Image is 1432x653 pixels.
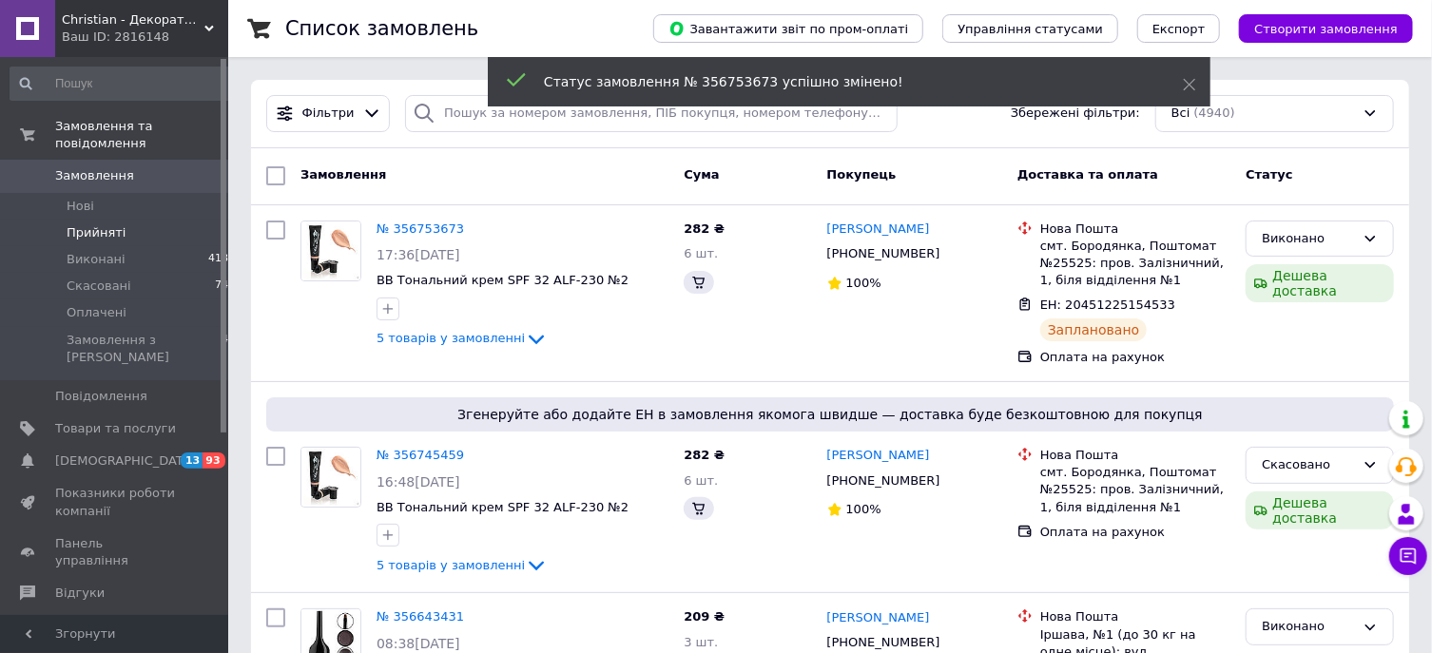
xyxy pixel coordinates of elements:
div: [PHONE_NUMBER] [823,469,944,493]
button: Експорт [1137,14,1221,43]
span: Створити замовлення [1254,22,1398,36]
span: Виконані [67,251,126,268]
button: Управління статусами [942,14,1118,43]
span: Показники роботи компанії [55,485,176,519]
span: 749 [215,278,235,295]
span: 209 ₴ [684,609,725,624]
div: Виконано [1262,229,1355,249]
span: 3 шт. [684,635,718,649]
span: Згенеруйте або додайте ЕН в замовлення якомога швидше — доставка буде безкоштовною для покупця [274,405,1386,424]
span: 6 шт. [684,246,718,260]
img: Фото товару [301,221,360,280]
div: смт. Бородянка, Поштомат №25525: пров. Залізничний, 1, біля відділення №1 [1040,238,1230,290]
span: ЕН: 20451225154533 [1040,298,1175,312]
a: [PERSON_NAME] [827,447,930,465]
span: Товари та послуги [55,420,176,437]
input: Пошук [10,67,237,101]
span: 5 товарів у замовленні [377,332,525,346]
span: Нові [67,198,94,215]
span: Замовлення з [PERSON_NAME] [67,332,222,366]
button: Створити замовлення [1239,14,1413,43]
span: Оплачені [67,304,126,321]
span: Збережені фільтри: [1011,105,1140,123]
img: Фото товару [301,448,360,507]
span: 282 ₴ [684,221,725,236]
span: Управління статусами [958,22,1103,36]
span: Cума [684,167,719,182]
div: Нова Пошта [1040,608,1230,625]
span: [DEMOGRAPHIC_DATA] [55,452,196,470]
span: 16:48[DATE] [377,474,460,490]
span: Покупець [827,167,897,182]
span: Скасовані [67,278,131,295]
a: [PERSON_NAME] [827,221,930,239]
div: Оплата на рахунок [1040,349,1230,366]
span: Замовлення [55,167,134,184]
div: смт. Бородянка, Поштомат №25525: пров. Залізничний, 1, біля відділення №1 [1040,464,1230,516]
span: 5 товарів у замовленні [377,558,525,572]
span: 08:38[DATE] [377,636,460,651]
h1: Список замовлень [285,17,478,40]
div: Дешева доставка [1246,264,1394,302]
span: 17:36[DATE] [377,247,460,262]
div: Статус замовлення № 356753673 успішно змінено! [544,72,1135,91]
span: Експорт [1152,22,1206,36]
div: Оплата на рахунок [1040,524,1230,541]
a: № 356643431 [377,609,464,624]
span: 100% [846,276,881,290]
span: (4940) [1194,106,1235,120]
div: Скасовано [1262,455,1355,475]
a: BB Тональний крем SPF 32 ALF-230 №2 [377,500,629,514]
span: 13 [181,452,203,469]
span: 93 [203,452,224,469]
button: Чат з покупцем [1389,537,1427,575]
button: Завантажити звіт по пром-оплаті [653,14,923,43]
span: 282 ₴ [684,448,725,462]
span: 100% [846,502,881,516]
span: Прийняті [67,224,126,241]
span: Фільтри [302,105,355,123]
a: № 356745459 [377,448,464,462]
div: Дешева доставка [1246,491,1394,529]
span: Статус [1246,167,1293,182]
span: Відгуки [55,585,105,602]
span: Панель управління [55,535,176,569]
div: [PHONE_NUMBER] [823,241,944,266]
a: BB Тональний крем SPF 32 ALF-230 №2 [377,273,629,287]
span: Замовлення [300,167,386,182]
span: Замовлення та повідомлення [55,118,228,152]
input: Пошук за номером замовлення, ПІБ покупця, номером телефону, Email, номером накладної [405,95,898,132]
a: 5 товарів у замовленні [377,558,548,572]
div: Ваш ID: 2816148 [62,29,228,46]
span: Christian - Декоративна косметика [62,11,204,29]
span: 6 шт. [684,473,718,488]
a: № 356753673 [377,221,464,236]
a: 5 товарів у замовленні [377,331,548,345]
div: Нова Пошта [1040,221,1230,238]
div: Нова Пошта [1040,447,1230,464]
a: Створити замовлення [1220,21,1413,35]
span: Доставка та оплата [1017,167,1158,182]
div: Виконано [1262,617,1355,637]
a: [PERSON_NAME] [827,609,930,627]
span: Всі [1171,105,1190,123]
span: 4189 [208,251,235,268]
span: Завантажити звіт по пром-оплаті [668,20,908,37]
div: Заплановано [1040,318,1148,341]
a: Фото товару [300,221,361,281]
a: Фото товару [300,447,361,508]
span: Повідомлення [55,388,147,405]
